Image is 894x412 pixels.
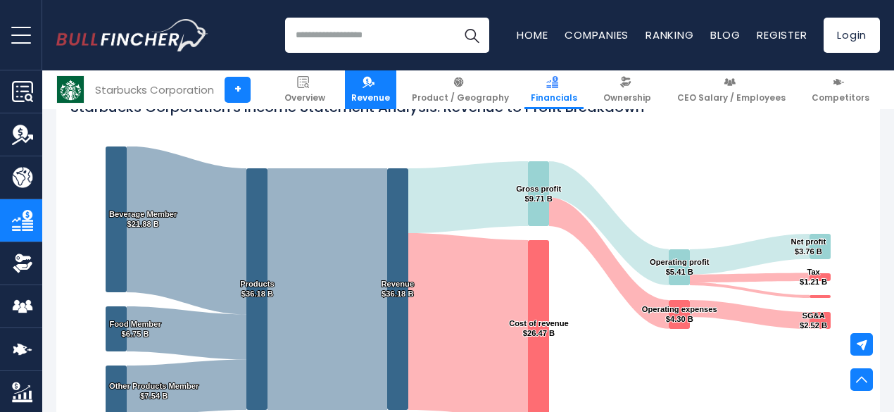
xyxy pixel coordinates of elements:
a: Register [757,27,807,42]
div: Starbucks Corporation [95,82,214,98]
a: Competitors [805,70,876,109]
span: Financials [531,92,577,104]
text: Operating expenses $4.30 B [642,305,717,323]
span: Ownership [603,92,651,104]
img: Ownership [12,253,33,274]
a: Login [824,18,880,53]
a: Home [517,27,548,42]
text: Net profit $3.76 B [791,237,826,256]
a: Blog [710,27,740,42]
a: Ownership [597,70,657,109]
img: Bullfincher logo [56,19,208,51]
text: Food Member $6.75 B [109,320,161,338]
a: CEO Salary / Employees [671,70,792,109]
text: Tax $1.21 B [800,268,827,286]
a: Product / Geography [405,70,515,109]
text: Products $36.18 B [240,280,275,298]
span: CEO Salary / Employees [677,92,786,104]
span: Overview [284,92,325,104]
span: Product / Geography [412,92,509,104]
text: SG&A $2.52 B [800,311,827,330]
text: Revenue $36.18 B [382,280,415,298]
a: Go to homepage [56,19,208,51]
a: Companies [565,27,629,42]
a: Overview [278,70,332,109]
button: Search [454,18,489,53]
span: Revenue [351,92,390,104]
img: SBUX logo [57,76,84,103]
text: Other Products Member $7.54 B [109,382,199,400]
text: Beverage Member $21.88 B [109,210,177,228]
a: Ranking [646,27,693,42]
a: + [225,77,251,103]
a: Financials [524,70,584,109]
text: Cost of revenue $26.47 B [509,319,569,337]
text: Gross profit $9.71 B [516,185,561,203]
span: Competitors [812,92,869,104]
text: Operating profit $5.41 B [650,258,710,276]
a: Revenue [345,70,396,109]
